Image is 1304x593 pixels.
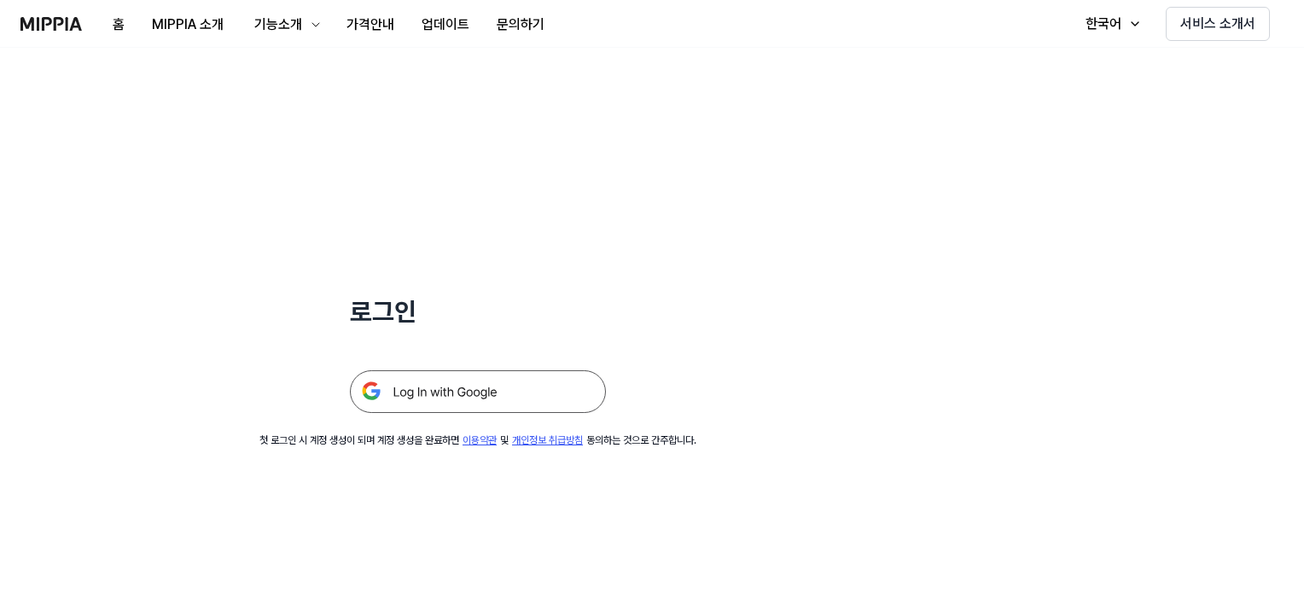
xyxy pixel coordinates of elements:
[333,8,408,42] button: 가격안내
[512,434,583,446] a: 개인정보 취급방침
[138,8,237,42] button: MIPPIA 소개
[1166,7,1270,41] button: 서비스 소개서
[99,8,138,42] button: 홈
[237,8,333,42] button: 기능소개
[350,294,606,329] h1: 로그인
[259,433,696,448] div: 첫 로그인 시 계정 생성이 되며 계정 생성을 완료하면 및 동의하는 것으로 간주합니다.
[463,434,497,446] a: 이용약관
[1068,7,1152,41] button: 한국어
[1082,14,1125,34] div: 한국어
[20,17,82,31] img: logo
[350,370,606,413] img: 구글 로그인 버튼
[408,1,483,48] a: 업데이트
[408,8,483,42] button: 업데이트
[483,8,558,42] button: 문의하기
[251,15,306,35] div: 기능소개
